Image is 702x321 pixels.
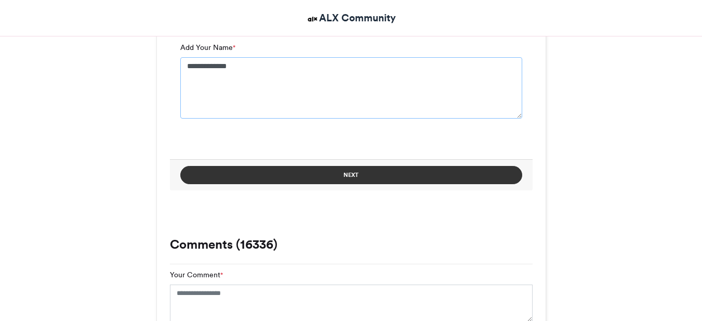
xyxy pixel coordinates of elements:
[170,269,223,280] label: Your Comment
[306,12,319,25] img: ALX Community
[180,166,522,184] button: Next
[170,238,533,251] h3: Comments (16336)
[306,10,396,25] a: ALX Community
[180,42,235,53] label: Add Your Name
